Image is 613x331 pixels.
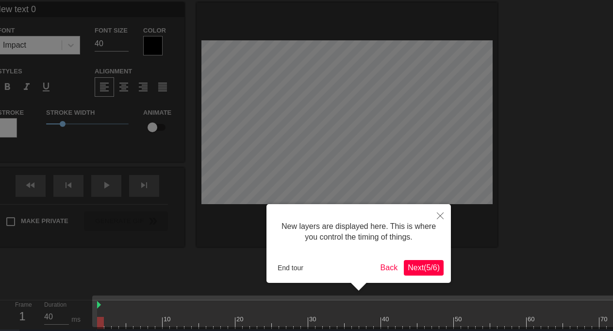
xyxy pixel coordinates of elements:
button: Back [377,260,402,276]
button: Next [404,260,444,276]
span: Next ( 5 / 6 ) [408,263,440,272]
button: Close [430,204,451,226]
div: New layers are displayed here. This is where you control the timing of things. [274,211,444,253]
button: End tour [274,261,307,275]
